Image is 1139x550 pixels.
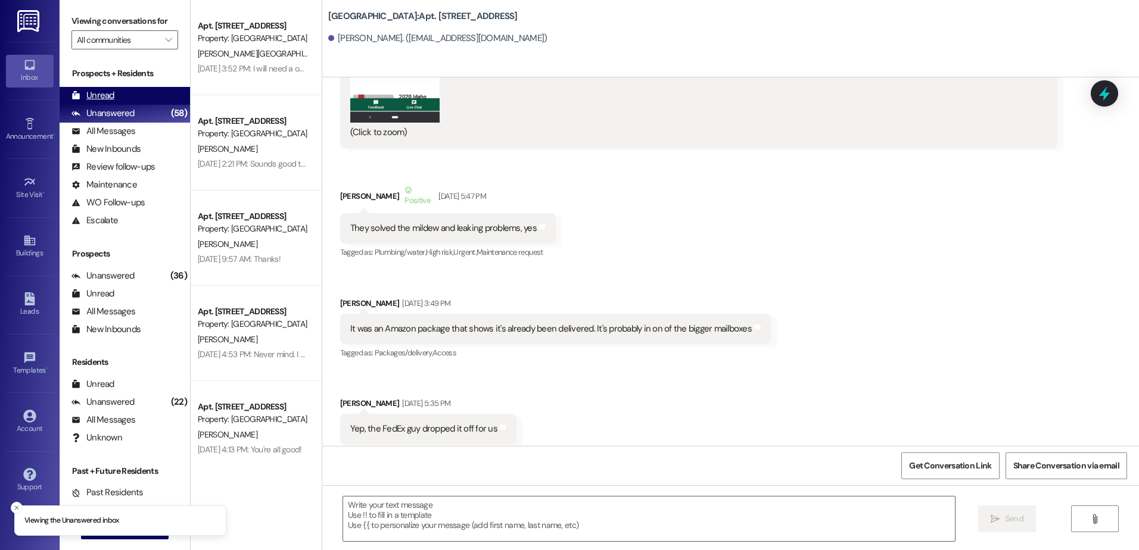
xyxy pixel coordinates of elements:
span: • [53,130,55,139]
div: Unanswered [71,396,135,408]
i:  [991,514,1000,524]
div: [PERSON_NAME]. ([EMAIL_ADDRESS][DOMAIN_NAME]) [328,32,547,45]
div: [DATE] 2:21 PM: Sounds good thank you [198,158,332,169]
a: Inbox [6,55,54,87]
div: Unanswered [71,270,135,282]
div: All Messages [71,305,135,318]
div: All Messages [71,125,135,137]
a: Leads [6,289,54,321]
div: Apt. [STREET_ADDRESS] [198,20,308,32]
div: Escalate [71,214,118,227]
i:  [165,35,172,45]
span: [PERSON_NAME] [198,239,257,249]
b: [GEOGRAPHIC_DATA]: Apt. [STREET_ADDRESS] [328,10,518,23]
input: All communities [77,30,159,49]
label: Viewing conversations for [71,12,178,30]
div: [DATE] 9:57 AM: Thanks! [198,254,281,264]
div: (36) [167,267,190,285]
a: Support [6,464,54,496]
div: Prospects + Residents [60,67,190,80]
div: Past Residents [71,486,144,499]
span: [PERSON_NAME][GEOGRAPHIC_DATA] [198,48,333,59]
button: Get Conversation Link [901,452,999,479]
div: Apt. [STREET_ADDRESS] [198,210,308,223]
div: Property: [GEOGRAPHIC_DATA] [198,127,308,140]
i:  [1090,514,1099,524]
div: Unread [71,287,114,300]
div: (22) [168,393,190,411]
div: All Messages [71,414,135,426]
div: Tagged as: [340,445,516,462]
span: Packages/delivery , [375,348,432,358]
div: Apt. [STREET_ADDRESS] [198,305,308,318]
span: [PERSON_NAME] [198,143,257,154]
span: Share Conversation via email [1013,460,1119,472]
div: Prospects [60,248,190,260]
div: Apt. [STREET_ADDRESS] [198,401,308,413]
div: Unanswered [71,107,135,120]
div: New Inbounds [71,323,141,336]
div: They solved the mildew and leaking problems, yes [350,222,537,235]
div: New Inbounds [71,143,141,155]
button: Close toast [11,502,23,514]
a: Templates • [6,348,54,380]
div: Past + Future Residents [60,465,190,477]
div: Residents [60,356,190,368]
span: Get Conversation Link [909,460,991,472]
div: (Click to zoom) [350,126,1038,139]
img: ResiDesk Logo [17,10,42,32]
div: [DATE] 4:53 PM: Never mind. I have not tried with the new code. [198,349,416,360]
div: [DATE] 5:35 PM [399,397,450,410]
span: [PERSON_NAME] [198,429,257,440]
button: Send [978,505,1036,532]
span: Maintenance request [477,247,543,257]
div: Unread [71,378,114,390]
div: [PERSON_NAME] [340,397,516,414]
div: Unread [71,89,114,102]
div: WO Follow-ups [71,196,145,209]
div: [DATE] 5:47 PM [435,190,486,202]
div: Tagged as: [340,243,556,261]
div: Property: [GEOGRAPHIC_DATA] [198,318,308,330]
div: [DATE] 4:13 PM: You're all good! [198,444,302,455]
a: Site Visit • [6,172,54,204]
div: Apt. [STREET_ADDRESS] [198,115,308,127]
div: [DATE] 3:49 PM [399,297,450,310]
div: [PERSON_NAME] [340,297,771,314]
span: High risk , [426,247,454,257]
div: Property: [GEOGRAPHIC_DATA] [198,32,308,45]
button: Share Conversation via email [1006,452,1127,479]
span: • [46,364,48,373]
div: Property: [GEOGRAPHIC_DATA] [198,223,308,235]
div: (58) [168,104,190,123]
span: • [43,189,45,197]
div: [DATE] 3:52 PM: I will need a one more payment arrangement please for 18 please. [198,63,480,74]
span: [PERSON_NAME] [198,334,257,345]
a: Buildings [6,230,54,262]
span: Send [1005,512,1023,525]
div: Positive [402,184,432,209]
div: Property: [GEOGRAPHIC_DATA] [198,413,308,426]
div: Tagged as: [340,344,771,361]
span: Plumbing/water , [375,247,426,257]
a: Account [6,406,54,438]
div: Unknown [71,432,122,444]
span: Access [432,348,456,358]
div: Maintenance [71,179,137,191]
div: [PERSON_NAME] [340,184,556,213]
div: It was an Amazon package that shows it's already been delivered. It's probably in on of the bigge... [350,323,752,335]
div: Yep, the FedEx guy dropped it off for us [350,423,497,435]
div: Review follow-ups [71,161,155,173]
span: Urgent , [453,247,476,257]
p: Viewing the Unanswered inbox [24,515,119,526]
